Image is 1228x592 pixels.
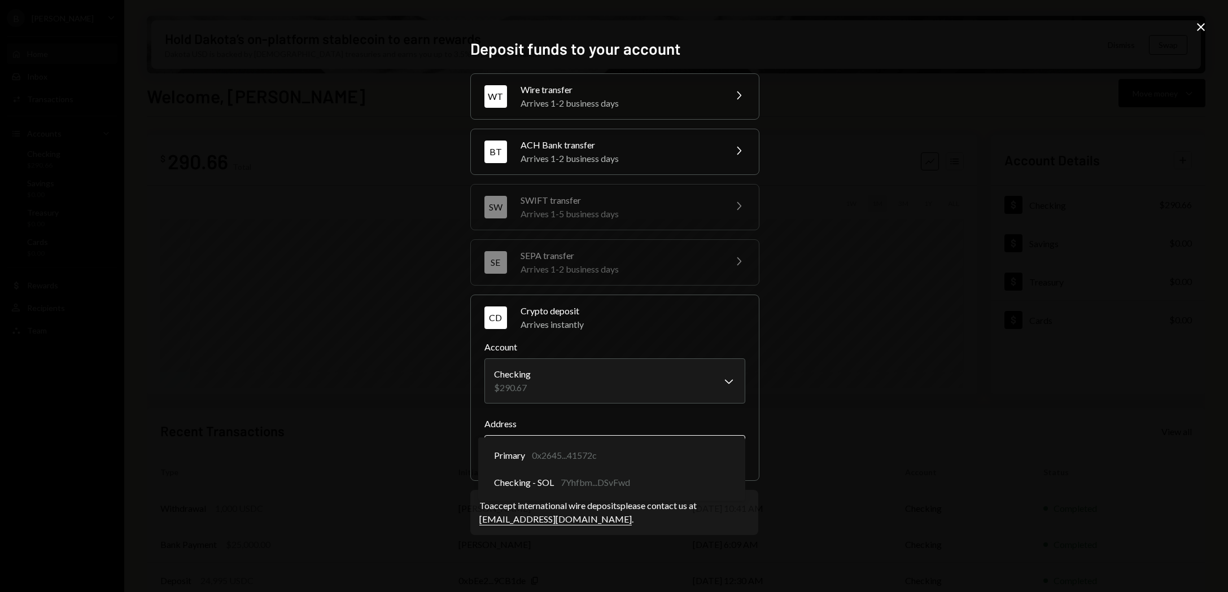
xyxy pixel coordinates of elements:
[494,476,554,489] span: Checking - SOL
[484,196,507,218] div: SW
[484,435,745,467] button: Address
[521,304,745,318] div: Crypto deposit
[532,449,597,462] div: 0x2645...41572c
[494,449,525,462] span: Primary
[521,194,718,207] div: SWIFT transfer
[484,306,507,329] div: CD
[521,207,718,221] div: Arrives 1-5 business days
[484,251,507,274] div: SE
[470,38,758,60] h2: Deposit funds to your account
[484,85,507,108] div: WT
[484,358,745,404] button: Account
[521,262,718,276] div: Arrives 1-2 business days
[521,152,718,165] div: Arrives 1-2 business days
[521,97,718,110] div: Arrives 1-2 business days
[521,83,718,97] div: Wire transfer
[521,249,718,262] div: SEPA transfer
[521,138,718,152] div: ACH Bank transfer
[484,340,745,354] label: Account
[479,499,749,526] div: To accept international wire deposits please contact us at .
[484,417,745,431] label: Address
[484,141,507,163] div: BT
[479,514,632,525] a: [EMAIL_ADDRESS][DOMAIN_NAME]
[561,476,630,489] div: 7Yhfbm...DSvFwd
[521,318,745,331] div: Arrives instantly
